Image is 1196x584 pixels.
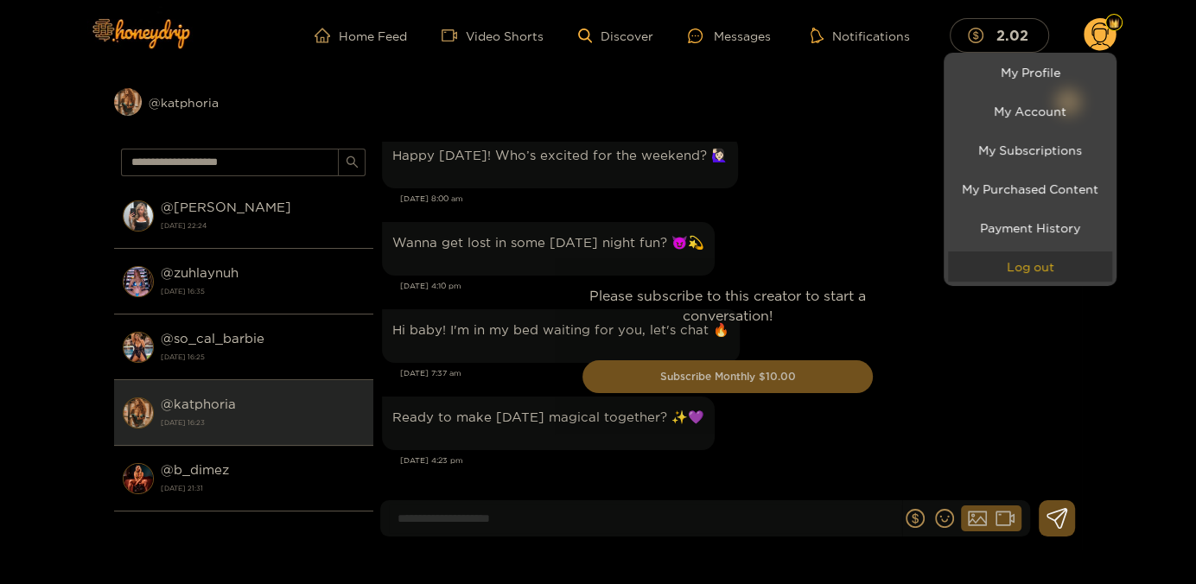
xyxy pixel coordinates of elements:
a: My Subscriptions [948,135,1112,165]
a: Payment History [948,213,1112,243]
a: My Profile [948,57,1112,87]
a: My Purchased Content [948,174,1112,204]
button: Log out [948,251,1112,282]
a: My Account [948,96,1112,126]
